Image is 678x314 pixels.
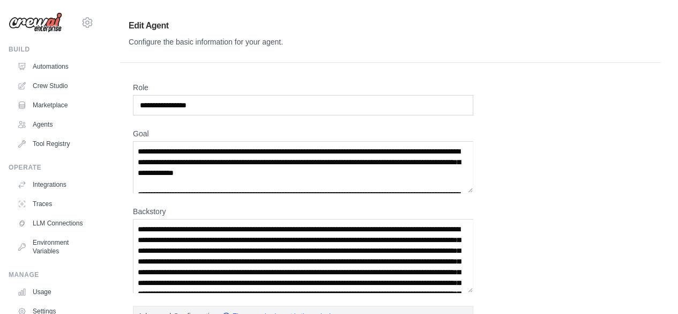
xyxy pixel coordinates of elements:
div: Build [9,45,94,54]
label: Backstory [133,206,473,217]
div: Operate [9,163,94,172]
label: Goal [133,128,473,139]
a: Integrations [13,176,94,193]
a: Marketplace [13,97,94,114]
img: Logo [9,12,62,33]
div: Configure the basic information for your agent. [129,36,652,47]
div: Manage [9,271,94,279]
a: Tool Registry [13,135,94,152]
a: Agents [13,116,94,133]
a: LLM Connections [13,215,94,232]
h1: Edit Agent [129,19,652,32]
a: Crew Studio [13,77,94,94]
label: Role [133,82,473,93]
a: Environment Variables [13,234,94,260]
a: Usage [13,283,94,301]
a: Automations [13,58,94,75]
a: Traces [13,195,94,213]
